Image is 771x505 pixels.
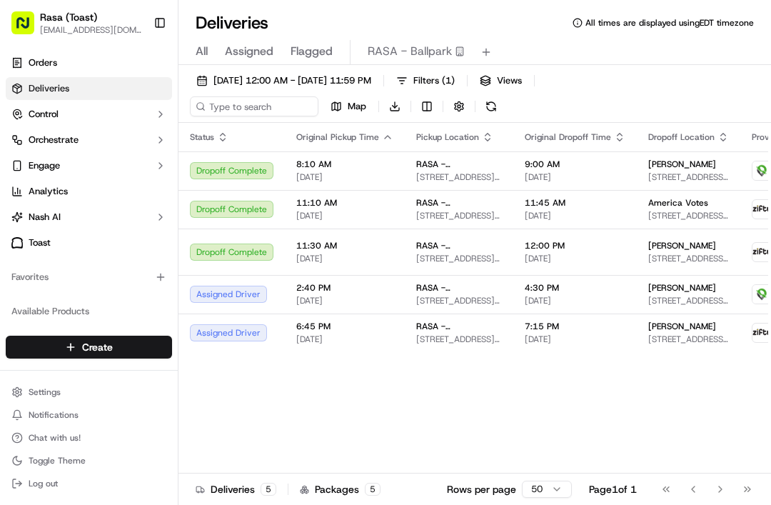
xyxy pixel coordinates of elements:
[752,161,771,180] img: melas_now_logo.png
[44,260,116,271] span: [PERSON_NAME]
[40,10,97,24] button: Rasa (Toast)
[190,96,318,116] input: Type to search
[64,151,196,162] div: We're available if you need us!
[296,131,379,143] span: Original Pickup Time
[29,82,69,95] span: Deliveries
[6,405,172,425] button: Notifications
[6,154,172,177] button: Engage
[29,319,109,334] span: Knowledge Base
[442,74,455,87] span: ( 1 )
[413,74,455,87] span: Filters
[29,236,51,249] span: Toast
[752,200,771,219] img: zifty-logo-trans-sq.png
[296,321,393,332] span: 6:45 PM
[6,300,172,323] div: Available Products
[525,334,625,345] span: [DATE]
[29,386,61,398] span: Settings
[29,56,57,69] span: Orders
[324,96,373,116] button: Map
[6,51,172,74] a: Orders
[6,6,148,40] button: Rasa (Toast)[EMAIL_ADDRESS][DOMAIN_NAME]
[29,432,81,444] span: Chat with us!
[6,103,172,126] button: Control
[648,197,708,209] span: America Votes
[29,455,86,466] span: Toggle Theme
[9,314,115,339] a: 📗Knowledge Base
[101,354,173,365] a: Powered byPylon
[525,159,625,170] span: 9:00 AM
[11,237,23,248] img: Toast logo
[126,260,156,271] span: [DATE]
[142,354,173,365] span: Pylon
[291,43,333,60] span: Flagged
[82,340,113,354] span: Create
[368,43,452,60] span: RASA - Ballpark
[44,221,116,233] span: [PERSON_NAME]
[196,11,268,34] h1: Deliveries
[6,451,172,471] button: Toggle Theme
[416,131,479,143] span: Pickup Location
[14,136,40,162] img: 1736555255976-a54dd68f-1ca7-489b-9aae-adbdc363a1c4
[296,282,393,294] span: 2:40 PM
[296,253,393,264] span: [DATE]
[135,319,229,334] span: API Documentation
[6,474,172,494] button: Log out
[296,240,393,251] span: 11:30 AM
[115,314,235,339] a: 💻API Documentation
[29,159,60,172] span: Engage
[243,141,260,158] button: Start new chat
[416,295,502,306] span: [STREET_ADDRESS][US_STATE]
[300,482,381,496] div: Packages
[525,171,625,183] span: [DATE]
[648,131,715,143] span: Dropoff Location
[14,14,43,43] img: Nash
[14,186,96,197] div: Past conversations
[190,71,378,91] button: [DATE] 12:00 AM - [DATE] 11:59 PM
[481,96,501,116] button: Refresh
[589,482,637,496] div: Page 1 of 1
[648,210,729,221] span: [STREET_ADDRESS][US_STATE][US_STATE]
[752,324,771,342] img: zifty-logo-trans-sq.png
[416,253,502,264] span: [STREET_ADDRESS][US_STATE]
[29,409,79,421] span: Notifications
[752,243,771,261] img: zifty-logo-trans-sq.png
[648,171,729,183] span: [STREET_ADDRESS][US_STATE][US_STATE]
[196,43,208,60] span: All
[190,131,214,143] span: Status
[225,43,273,60] span: Assigned
[64,136,234,151] div: Start new chat
[119,260,124,271] span: •
[416,197,502,209] span: RASA - [GEOGRAPHIC_DATA][PERSON_NAME]
[213,74,371,87] span: [DATE] 12:00 AM - [DATE] 11:59 PM
[473,71,528,91] button: Views
[30,136,56,162] img: 1727276513143-84d647e1-66c0-4f92-a045-3c9f9f5dfd92
[648,295,729,306] span: [STREET_ADDRESS][US_STATE]
[525,131,611,143] span: Original Dropoff Time
[14,208,37,231] img: Jonathan Racinos
[261,483,276,496] div: 5
[525,253,625,264] span: [DATE]
[40,24,142,36] button: [EMAIL_ADDRESS][DOMAIN_NAME]
[416,210,502,221] span: [STREET_ADDRESS][US_STATE]
[14,321,26,332] div: 📗
[119,221,124,233] span: •
[416,321,502,332] span: RASA - [GEOGRAPHIC_DATA][PERSON_NAME]
[196,482,276,496] div: Deliveries
[416,334,502,345] span: [STREET_ADDRESS][US_STATE]
[6,428,172,448] button: Chat with us!
[14,246,37,269] img: Jonathan Racinos
[6,129,172,151] button: Orchestrate
[525,210,625,221] span: [DATE]
[390,71,461,91] button: Filters(1)
[29,211,61,224] span: Nash AI
[126,221,156,233] span: [DATE]
[752,285,771,304] img: melas_now_logo.png
[648,253,729,264] span: [STREET_ADDRESS][US_STATE]
[525,197,625,209] span: 11:45 AM
[14,57,260,80] p: Welcome 👋
[416,171,502,183] span: [STREET_ADDRESS][US_STATE]
[29,108,59,121] span: Control
[296,171,393,183] span: [DATE]
[29,185,68,198] span: Analytics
